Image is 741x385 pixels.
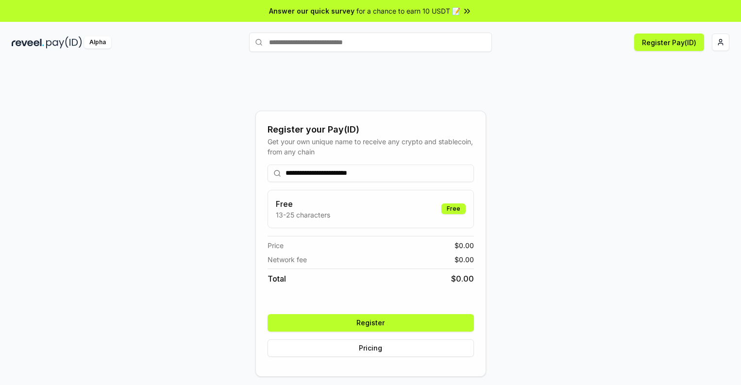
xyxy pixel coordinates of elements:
[268,240,284,251] span: Price
[451,273,474,285] span: $ 0.00
[634,33,704,51] button: Register Pay(ID)
[46,36,82,49] img: pay_id
[84,36,111,49] div: Alpha
[269,6,354,16] span: Answer our quick survey
[455,240,474,251] span: $ 0.00
[268,136,474,157] div: Get your own unique name to receive any crypto and stablecoin, from any chain
[455,254,474,265] span: $ 0.00
[268,339,474,357] button: Pricing
[12,36,44,49] img: reveel_dark
[268,273,286,285] span: Total
[356,6,460,16] span: for a chance to earn 10 USDT 📝
[441,203,466,214] div: Free
[276,210,330,220] p: 13-25 characters
[268,314,474,332] button: Register
[268,254,307,265] span: Network fee
[276,198,330,210] h3: Free
[268,123,474,136] div: Register your Pay(ID)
